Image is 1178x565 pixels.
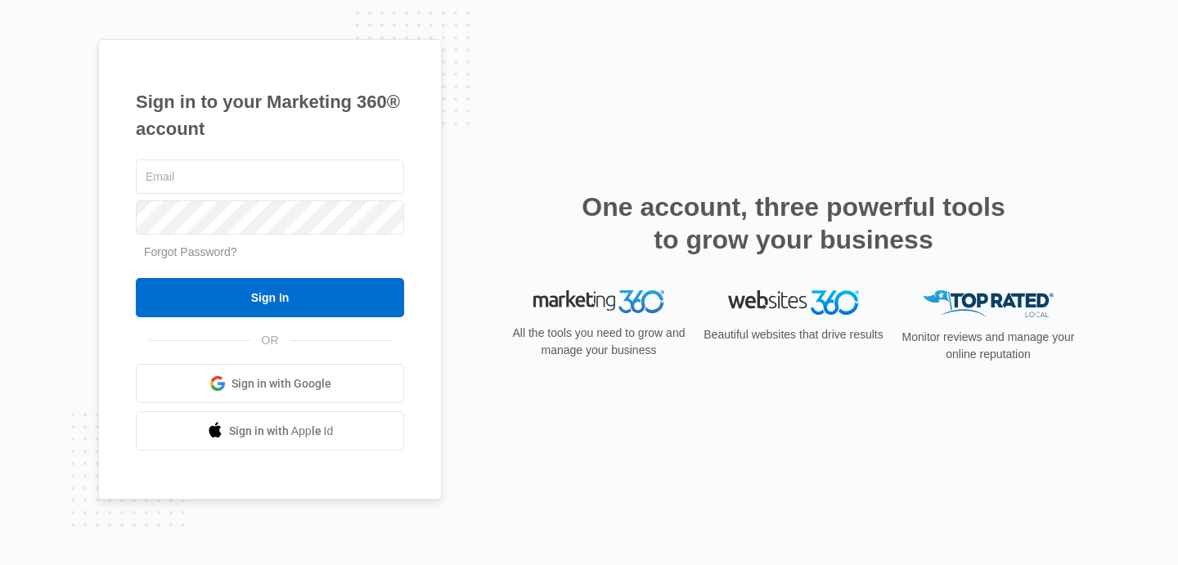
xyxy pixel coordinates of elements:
[507,325,690,359] p: All the tools you need to grow and manage your business
[897,329,1080,363] p: Monitor reviews and manage your online reputation
[136,278,404,317] input: Sign In
[144,245,237,258] a: Forgot Password?
[232,375,331,392] span: Sign in with Google
[136,88,404,142] h1: Sign in to your Marketing 360® account
[250,332,290,349] span: OR
[577,191,1010,256] h2: One account, three powerful tools to grow your business
[136,159,404,194] input: Email
[136,411,404,451] a: Sign in with Apple Id
[702,326,885,343] p: Beautiful websites that drive results
[533,290,664,313] img: Marketing 360
[728,290,859,314] img: Websites 360
[229,423,334,440] span: Sign in with Apple Id
[923,290,1054,317] img: Top Rated Local
[136,364,404,403] a: Sign in with Google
